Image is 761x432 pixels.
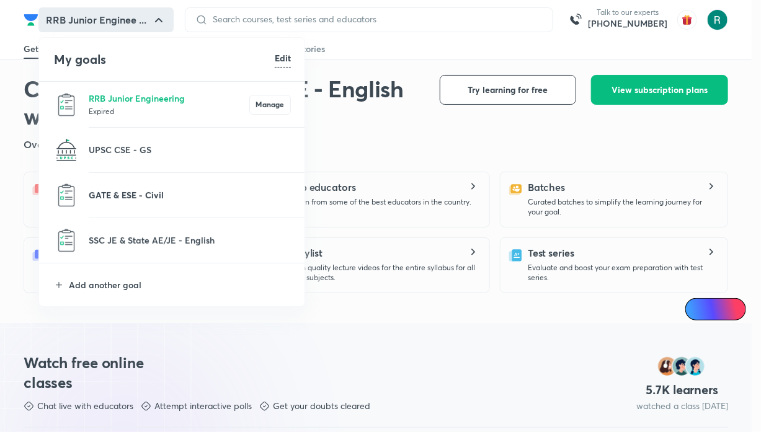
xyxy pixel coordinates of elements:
img: RRB Junior Engineering [54,92,79,117]
p: GATE & ESE - Civil [89,188,291,201]
h4: My goals [54,50,275,69]
p: Expired [89,105,249,117]
h6: Edit [275,51,291,64]
p: UPSC CSE - GS [89,143,291,156]
p: RRB Junior Engineering [89,92,249,105]
img: UPSC CSE - GS [54,138,79,162]
p: Add another goal [69,278,291,291]
button: Manage [249,95,291,115]
img: GATE & ESE - Civil [54,183,79,208]
p: SSC JE & State AE/JE - English [89,234,291,247]
img: SSC JE & State AE/JE - English [54,228,79,253]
